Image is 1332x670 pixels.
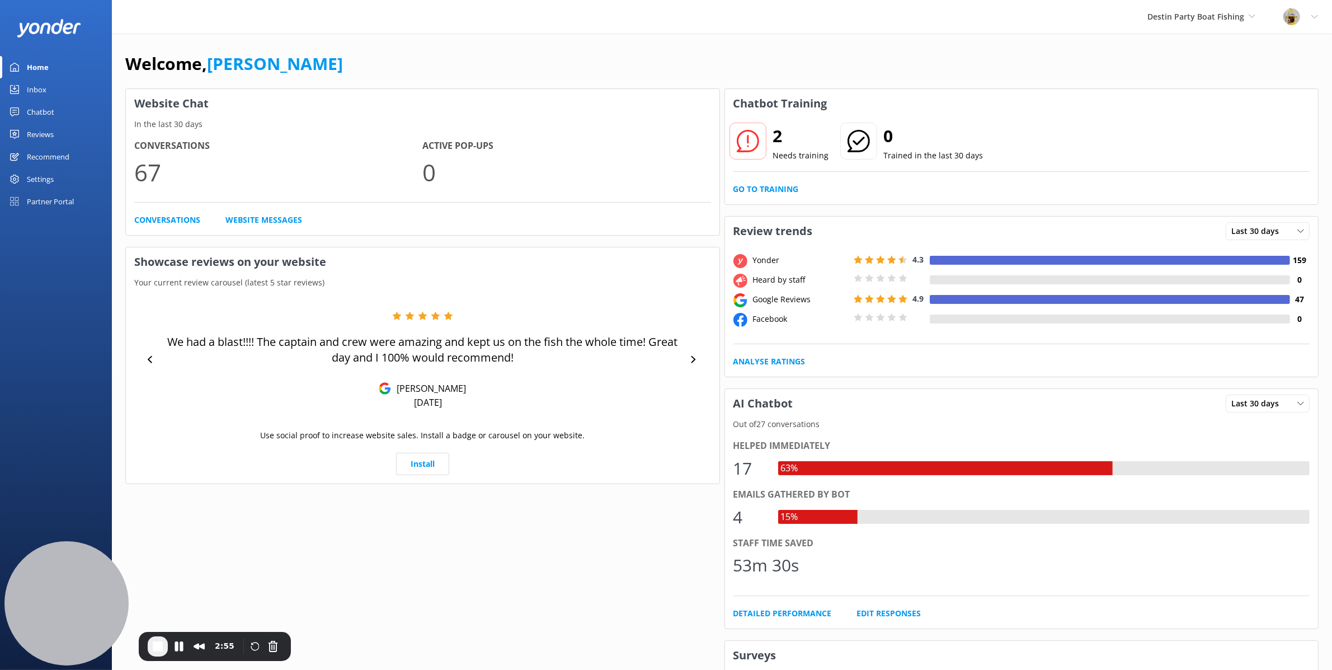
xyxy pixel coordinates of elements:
[1147,11,1244,22] span: Destin Party Boat Fishing
[725,89,836,118] h3: Chatbot Training
[913,254,924,265] span: 4.3
[27,56,49,78] div: Home
[125,50,343,77] h1: Welcome,
[134,139,422,153] h4: Conversations
[126,247,719,277] h3: Showcase reviews on your website
[913,293,924,304] span: 4.9
[733,439,1310,453] div: Helped immediately
[379,382,391,395] img: Google Reviews
[733,552,799,579] div: 53m 30s
[422,139,710,153] h4: Active Pop-ups
[733,536,1310,551] div: Staff time saved
[134,153,422,191] p: 67
[733,355,806,368] a: Analyse Ratings
[27,190,74,213] div: Partner Portal
[126,89,719,118] h3: Website Chat
[27,101,54,123] div: Chatbot
[733,183,799,195] a: Go to Training
[750,274,851,286] div: Heard by staff
[750,293,851,306] div: Google Reviews
[733,607,832,620] a: Detailed Performance
[1231,225,1286,237] span: Last 30 days
[733,455,767,482] div: 17
[1231,397,1286,410] span: Last 30 days
[773,123,829,149] h2: 2
[207,52,343,75] a: [PERSON_NAME]
[778,510,801,524] div: 15%
[725,217,821,246] h3: Review trends
[260,429,585,442] p: Use social proof to increase website sales. Install a badge or carousel on your website.
[778,461,801,476] div: 63%
[126,277,719,289] p: Your current review carousel (latest 5 star reviews)
[884,149,983,162] p: Trained in the last 30 days
[884,123,983,149] h2: 0
[857,607,921,620] a: Edit Responses
[733,504,767,531] div: 4
[750,254,851,266] div: Yonder
[422,153,710,191] p: 0
[1290,293,1310,306] h4: 47
[725,389,802,418] h3: AI Chatbot
[391,382,466,395] p: [PERSON_NAME]
[126,118,719,130] p: In the last 30 days
[27,146,69,168] div: Recommend
[725,641,1319,670] h3: Surveys
[1283,8,1300,25] img: 250-1665017868.jpg
[1290,313,1310,325] h4: 0
[725,418,1319,430] p: Out of 27 conversations
[396,453,449,475] a: Install
[733,488,1310,502] div: Emails gathered by bot
[1290,274,1310,286] h4: 0
[27,123,54,146] div: Reviews
[225,214,302,226] a: Website Messages
[27,168,54,190] div: Settings
[134,214,200,226] a: Conversations
[17,19,81,38] img: yonder-white-logo.png
[163,334,682,366] p: We had a blast!!!! The captain and crew were amazing and kept us on the fish the whole time! Grea...
[27,78,46,101] div: Inbox
[773,149,829,162] p: Needs training
[750,313,851,325] div: Facebook
[1290,254,1310,266] h4: 159
[414,396,442,409] p: [DATE]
